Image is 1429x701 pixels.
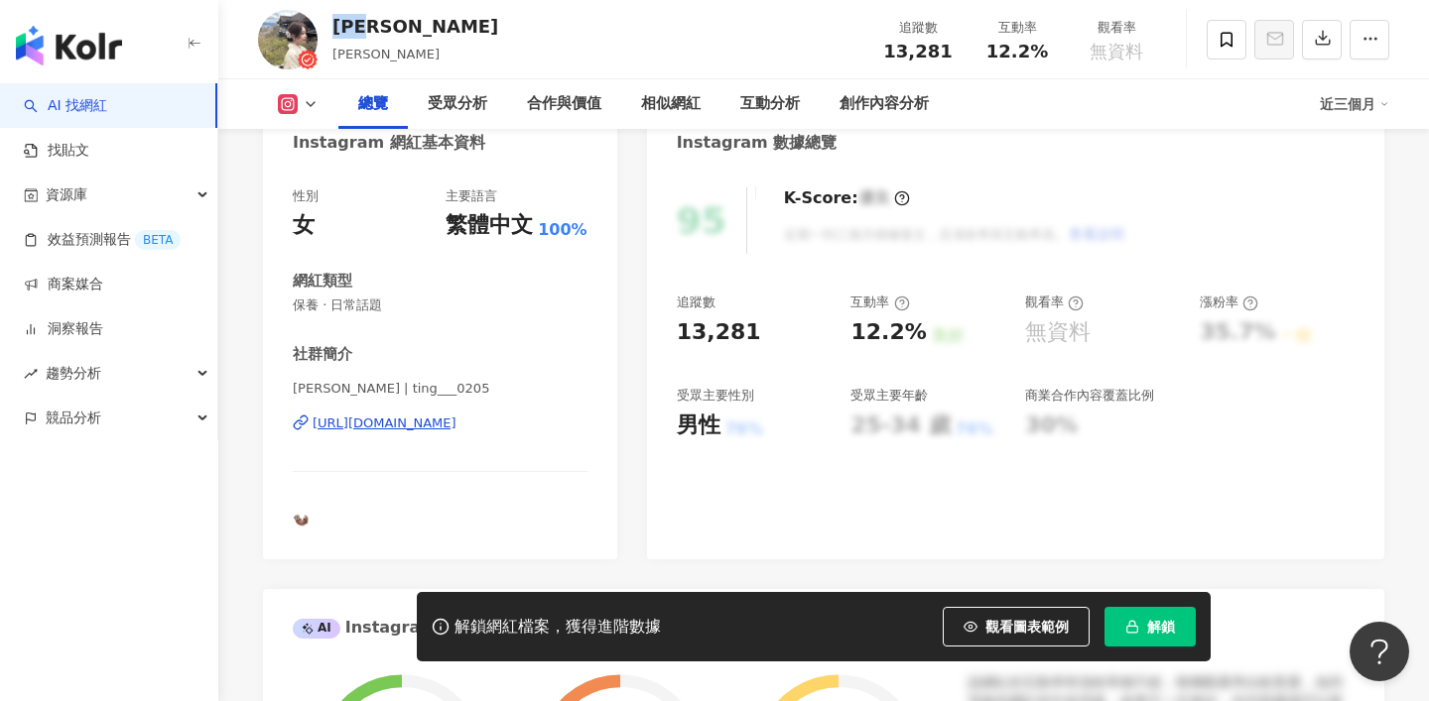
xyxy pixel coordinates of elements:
[24,141,89,161] a: 找貼文
[455,617,661,638] div: 解鎖網紅檔案，獲得進階數據
[850,293,909,311] div: 互動率
[24,367,38,381] span: rise
[850,387,928,405] div: 受眾主要年齡
[332,14,498,39] div: [PERSON_NAME]
[358,92,388,116] div: 總覽
[883,41,952,61] span: 13,281
[293,210,315,241] div: 女
[677,132,838,154] div: Instagram 數據總覽
[24,319,103,339] a: 洞察報告
[24,96,107,116] a: searchAI 找網紅
[986,42,1048,61] span: 12.2%
[677,293,715,311] div: 追蹤數
[979,18,1055,38] div: 互動率
[784,187,910,209] div: K-Score :
[677,410,720,441] div: 男性
[1200,293,1258,311] div: 漲粉率
[850,317,926,348] div: 12.2%
[840,92,929,116] div: 創作內容分析
[1090,42,1143,61] span: 無資料
[677,387,754,405] div: 受眾主要性別
[46,351,101,396] span: 趨勢分析
[24,230,181,250] a: 效益預測報告BETA
[641,92,701,116] div: 相似網紅
[24,275,103,294] a: 商案媒合
[293,296,587,314] span: 保養 · 日常話題
[527,92,601,116] div: 合作與價值
[293,344,352,365] div: 社群簡介
[293,512,309,526] span: 🦦
[332,47,440,61] span: [PERSON_NAME]
[985,619,1069,635] span: 觀看圖表範例
[677,317,761,348] div: 13,281
[293,414,587,432] a: [URL][DOMAIN_NAME]
[293,132,485,154] div: Instagram 網紅基本資料
[293,187,319,205] div: 性別
[446,210,533,241] div: 繁體中文
[1320,88,1389,120] div: 近三個月
[16,26,122,65] img: logo
[293,271,352,292] div: 網紅類型
[293,380,587,398] span: [PERSON_NAME] | ting___0205
[446,187,497,205] div: 主要語言
[943,607,1090,646] button: 觀看圖表範例
[1104,607,1196,646] button: 解鎖
[428,92,487,116] div: 受眾分析
[1025,317,1091,348] div: 無資料
[1025,293,1084,311] div: 觀看率
[1025,387,1154,405] div: 商業合作內容覆蓋比例
[880,18,956,38] div: 追蹤數
[538,219,586,241] span: 100%
[740,92,800,116] div: 互動分析
[46,396,101,440] span: 競品分析
[1079,18,1154,38] div: 觀看率
[258,10,318,69] img: KOL Avatar
[46,173,87,217] span: 資源庫
[1147,619,1175,635] span: 解鎖
[313,414,456,432] div: [URL][DOMAIN_NAME]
